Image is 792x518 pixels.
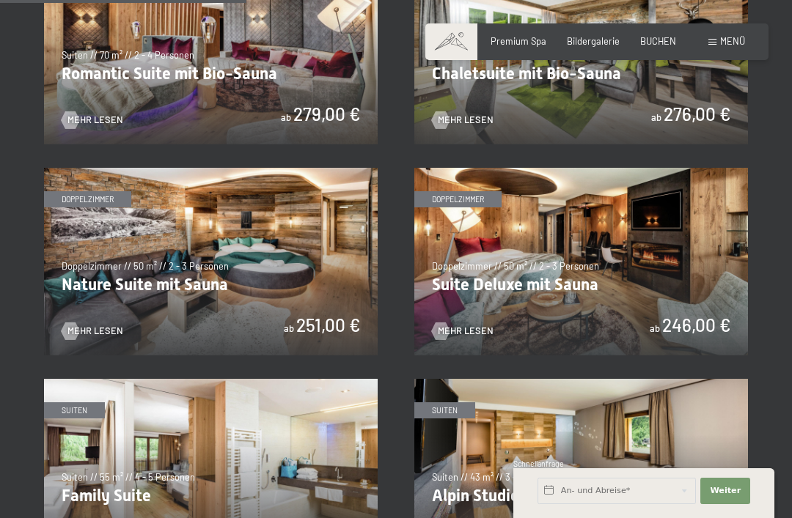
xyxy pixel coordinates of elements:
[567,35,620,47] a: Bildergalerie
[44,379,378,386] a: Family Suite
[44,168,378,175] a: Nature Suite mit Sauna
[414,379,748,386] a: Alpin Studio
[432,325,494,338] a: Mehr Lesen
[710,485,741,497] span: Weiter
[414,168,748,355] img: Suite Deluxe mit Sauna
[438,114,494,127] span: Mehr Lesen
[44,168,378,355] img: Nature Suite mit Sauna
[640,35,676,47] a: BUCHEN
[432,114,494,127] a: Mehr Lesen
[491,35,546,47] a: Premium Spa
[720,35,745,47] span: Menü
[62,114,123,127] a: Mehr Lesen
[67,325,123,338] span: Mehr Lesen
[62,325,123,338] a: Mehr Lesen
[438,325,494,338] span: Mehr Lesen
[700,478,750,504] button: Weiter
[414,168,748,175] a: Suite Deluxe mit Sauna
[513,459,564,468] span: Schnellanfrage
[67,114,123,127] span: Mehr Lesen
